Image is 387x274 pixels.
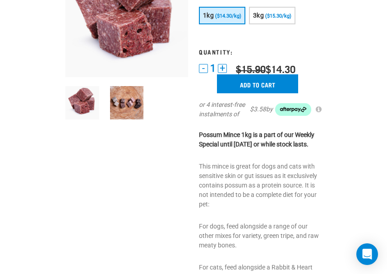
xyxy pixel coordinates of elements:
img: 1102 Possum Mince 01 [65,86,99,120]
span: 1 [210,64,216,73]
h3: Quantity: [199,48,322,55]
span: ($15.30/kg) [265,13,291,19]
button: - [199,64,208,73]
div: or 4 interest-free instalments of by [199,100,322,119]
span: $3.58 [250,105,266,114]
div: $14.30 [236,63,295,74]
p: This mince is great for dogs and cats with sensitive skin or gut issues as it exclusively contain... [199,162,322,209]
span: 1kg [203,12,214,19]
button: 1kg ($14.30/kg) [199,7,245,24]
p: For dogs, feed alongside a range of our other mixes for variety, green tripe, and raw meaty bones. [199,222,322,250]
img: SM Duck Heart Possum HT LS [110,86,144,120]
span: ($14.30/kg) [215,13,241,19]
button: + [218,64,227,73]
input: Add to cart [217,74,298,93]
button: 3kg ($15.30/kg) [249,7,295,24]
strike: $15.90 [236,66,266,71]
span: 3kg [253,12,264,19]
img: Afterpay [275,103,311,116]
strong: Possum Mince 1kg is a part of our Weekly Special until [DATE] or while stock lasts. [199,131,314,148]
div: Open Intercom Messenger [356,243,378,265]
